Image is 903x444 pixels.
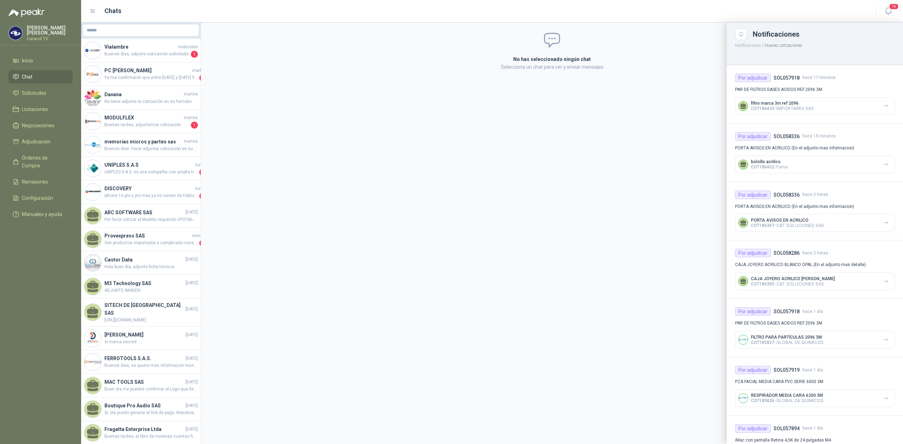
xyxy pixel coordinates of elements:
[8,208,73,221] a: Manuales y ayuda
[751,340,824,345] p: - GLOBAL DE QUIMICOS
[8,119,73,132] a: Negociaciones
[22,122,54,129] span: Negociaciones
[22,210,62,218] span: Manuales y ayuda
[735,307,771,316] div: Por adjudicar
[8,175,73,189] a: Remisiones
[751,282,774,286] span: COT186305
[22,105,48,113] span: Licitaciones
[753,31,895,38] div: Notificaciones
[751,281,835,286] p: - C&T SOLUCIONES SAS
[751,159,788,164] p: bolsillo acrilico
[751,106,774,111] span: COT186433
[739,394,748,403] img: Company Logo
[751,393,824,398] p: RESPIRADOR MEDIA CARA 6200 3M
[751,101,814,106] p: filtro marca 3m ref 2096
[8,70,73,84] a: Chat
[8,54,73,67] a: Inicio
[802,308,823,315] span: hace 1 día
[8,8,44,17] img: Logo peakr
[8,135,73,148] a: Adjudicación
[735,424,771,433] div: Por adjudicar
[774,425,800,432] h4: SOL057894
[735,132,771,141] div: Por adjudicar
[739,335,748,344] img: Company Logo
[22,178,48,186] span: Remisiones
[8,86,73,100] a: Solicitudes
[735,249,771,257] div: Por adjudicar
[8,151,73,172] a: Órdenes de Compra
[735,203,895,210] p: PORTA AVISOS EN ACRILICO (En el adjunto mas informacion)
[802,191,828,198] span: hace 2 horas
[751,398,774,403] span: COT185826
[774,132,800,140] h4: SOL058336
[22,154,66,169] span: Órdenes de Compra
[735,261,895,268] p: CAJA JOYERO ACRILICO BLANCO OPAL (En el adjunto mas detalle)
[751,398,824,403] p: - GLOBAL DE QUIMICOS
[751,218,824,223] p: PORTA AVISOS EN ACRILICO
[802,74,836,81] span: hace 17 minutos
[735,366,771,374] div: Por adjudicar
[802,425,823,432] span: hace 1 día
[104,6,121,16] h1: Chats
[882,5,895,18] button: 19
[22,138,50,146] span: Adjudicación
[735,378,895,385] p: PZA FACIAL MEDIA CARA PVC SERIE 6000 3M
[735,145,895,152] p: PORTA AVISOS EN ACRILICO (En el adjunto mas informacion)
[774,191,800,199] h4: SOL058336
[27,25,73,35] p: [PERSON_NAME] [PERSON_NAME]
[735,74,771,82] div: Por adjudicar
[22,89,46,97] span: Solicitudes
[9,26,22,40] img: Company Logo
[751,106,814,111] p: - IMPORTAREX SAS
[22,57,33,64] span: Inicio
[751,223,774,228] span: COT186307
[751,223,824,228] p: - C&T SOLUCIONES SAS
[774,366,800,374] h4: SOL057919
[735,437,895,444] p: iMac con pantalla Retina 4,5K de 24 pulgadas M4
[735,320,895,327] p: PAR DE FILTROS GASES ACIDOS REF.2096 3M
[802,367,823,374] span: hace 1 día
[802,133,836,140] span: hace 19 minutos
[774,74,800,82] h4: SOL057918
[22,73,32,81] span: Chat
[751,340,774,345] span: COT185827
[8,103,73,116] a: Licitaciones
[774,308,800,315] h4: SOL057918
[735,86,895,93] p: PAR DE FILTROS GASES ACIDOS REF.2096 3M
[774,249,800,257] h4: SOL058286
[735,28,747,40] button: Close
[751,164,788,169] p: - Fama
[751,276,835,281] p: CAJA JOYERO ACRILICO [PERSON_NAME]
[727,40,903,49] p: / Nuevas cotizaciones
[735,43,761,48] button: Notificaciones
[889,3,899,10] span: 19
[802,250,828,257] span: hace 2 horas
[8,191,73,205] a: Configuración
[735,191,771,199] div: Por adjudicar
[22,194,53,202] span: Configuración
[751,335,824,340] p: FILTRO PARA PARTÍCULAS 2096 3M
[27,37,73,41] p: Caracol TV
[751,165,774,169] span: COT186432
